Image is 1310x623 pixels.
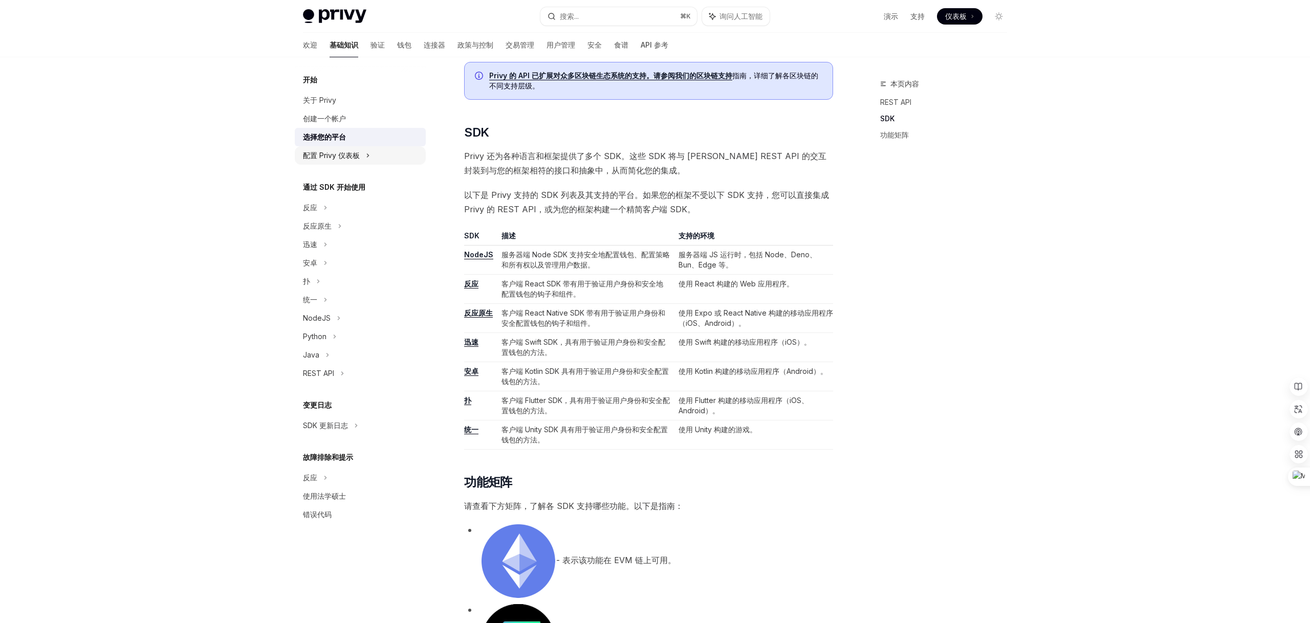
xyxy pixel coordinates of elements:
font: ⌘ [680,12,686,20]
svg: 信息 [475,72,485,82]
font: 故障排除和提示 [303,453,353,461]
font: 客户端 React Native SDK 带有用于验证用户身份和安全配置钱包的钩子和组件。 [501,308,665,327]
a: 仪表板 [937,8,982,25]
a: SDK [880,110,1015,127]
a: 验证 [370,33,385,57]
font: 请查看下方矩阵，了解各 SDK 支持哪些功能。以下是指南： [464,501,683,511]
font: 开始 [303,75,317,84]
a: 用户管理 [547,33,575,57]
font: 欢迎 [303,40,317,49]
font: K [686,12,691,20]
font: SDK 更新日志 [303,421,348,430]
font: NodeJS [303,314,331,322]
img: 灯光标志 [303,9,366,24]
a: 交易管理 [506,33,534,57]
font: 仪表板 [945,12,967,20]
a: 食谱 [614,33,628,57]
font: - 表示该功能在 EVM 链上可用。 [556,555,676,566]
a: REST API [880,94,1015,110]
font: 反应 [464,279,478,288]
font: 支持的环境 [679,231,714,240]
font: API 参考 [641,40,668,49]
font: 反应原生 [464,308,493,317]
font: Privy 还为各种语言和框架提供了多个 SDK。这些 SDK 将与 [PERSON_NAME] REST API 的交互封装到与您的框架相符的接口和抽象中，从而简化您的集成。 [464,151,826,175]
font: 客户端 React SDK 带有用于验证用户身份和安全地配置钱包的钩子和组件。 [501,279,663,298]
a: 迅速 [464,338,478,347]
font: 描述 [501,231,516,240]
a: 反应原生 [464,308,493,318]
font: 反应原生 [303,221,332,230]
font: 统一 [464,425,478,434]
font: 服务器端 Node SDK 支持安全地配置钱包、配置策略和所有权以及管理用户数据。 [501,250,670,269]
a: 政策与控制 [457,33,493,57]
font: 安卓 [303,258,317,267]
font: 。 [532,81,539,90]
font: 使用 Expo 或 React Native 构建的移动应用程序（iOS、Android）。 [679,308,833,327]
a: 安卓 [464,367,478,376]
a: 选择您的平台 [295,128,426,146]
a: 创建一个帐户 [295,109,426,128]
a: Privy 的 API 已扩展对众多区块链生态系统的支持。请参阅我们的区块链支持 [489,71,732,80]
font: 统一 [303,295,317,304]
font: 反应 [303,203,317,212]
font: 使用法学硕士 [303,492,346,500]
font: 选择您的平台 [303,132,346,141]
a: 基础知识 [330,33,358,57]
font: NodeJS [464,250,493,259]
font: 食谱 [614,40,628,49]
font: 使用 Flutter 构建的移动应用程序（iOS、Android）。 [679,396,809,415]
font: 钱包 [397,40,411,49]
a: 使用法学硕士 [295,487,426,505]
font: 通过 SDK 开始使用 [303,183,365,191]
font: 本页内容 [890,79,919,88]
font: 安全 [587,40,602,49]
font: 配置 Privy 仪表板 [303,151,360,160]
font: REST API [303,369,334,377]
font: 以下是 Privy 支持的 SDK 列表及其支持的平台。如果您的框架不受以下 SDK 支持，您可以直接集成 Privy 的 REST API，或为您的框架构建一个精简客户端 SDK。 [464,190,829,214]
a: 扑 [464,396,471,405]
font: 反应 [303,473,317,482]
a: 统一 [464,425,478,434]
button: 询问人工智能 [702,7,770,26]
a: 连接器 [424,33,445,57]
font: 使用 Kotlin 构建的移动应用程序（Android）。 [679,367,827,375]
font: 询问人工智能 [719,12,762,20]
font: 功能矩阵 [880,130,909,139]
button: 搜索...⌘K [540,7,697,26]
font: 用户管理 [547,40,575,49]
font: 关于 Privy [303,96,336,104]
font: 客户端 Swift SDK，具有用于验证用户身份和安全配置钱包的方法。 [501,338,665,357]
img: ethereum.png [482,524,555,598]
font: 使用 Swift 构建的移动应用程序（iOS）。 [679,338,811,346]
font: 客户端 Flutter SDK，具有用于验证用户身份和安全配置钱包的方法。 [501,396,670,415]
font: 验证 [370,40,385,49]
font: 错误代码 [303,510,332,519]
font: REST API [880,98,911,106]
font: SDK [880,114,894,123]
a: 安全 [587,33,602,57]
a: 功能矩阵 [880,127,1015,143]
font: 创建一个帐户 [303,114,346,123]
button: 切换暗模式 [991,8,1007,25]
font: 演示 [884,12,898,20]
a: 钱包 [397,33,411,57]
font: 支持 [910,12,925,20]
a: 错误代码 [295,505,426,524]
font: 扑 [303,277,310,285]
font: 政策与控制 [457,40,493,49]
font: 客户端 Unity SDK 具有用于验证用户身份和安全配置钱包的方法。 [501,425,668,444]
font: 基础知识 [330,40,358,49]
font: SDK [464,125,489,140]
font: 服务器端 JS 运行时，包括 Node、Deno、Bun、Edge 等。 [679,250,817,269]
a: API 参考 [641,33,668,57]
font: 变更日志 [303,400,332,409]
font: Java [303,350,319,359]
a: 欢迎 [303,33,317,57]
font: 功能矩阵 [464,475,512,489]
a: 演示 [884,11,898,21]
font: 连接器 [424,40,445,49]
